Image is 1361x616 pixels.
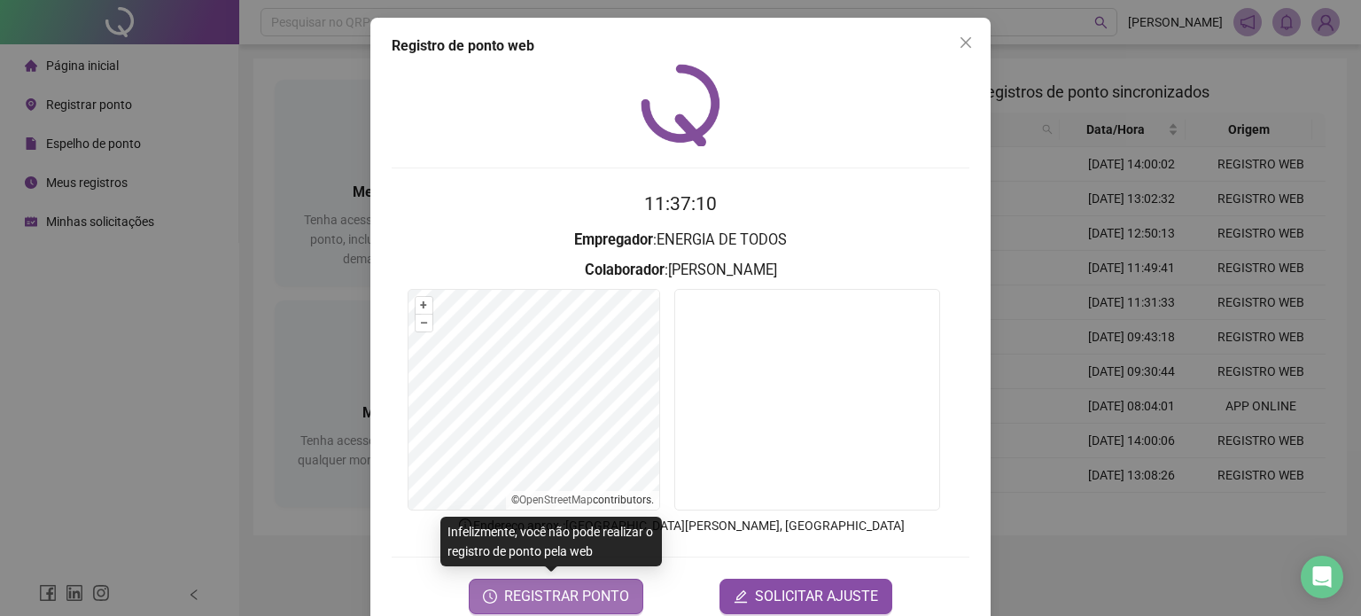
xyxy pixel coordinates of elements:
div: Registro de ponto web [392,35,969,57]
h3: : ENERGIA DE TODOS [392,229,969,252]
strong: Colaborador [585,261,665,278]
strong: Empregador [574,231,653,248]
p: Endereço aprox. : [GEOGRAPHIC_DATA][PERSON_NAME], [GEOGRAPHIC_DATA] [392,516,969,535]
span: REGISTRAR PONTO [504,586,629,607]
div: Infelizmente, você não pode realizar o registro de ponto pela web [440,517,662,566]
span: SOLICITAR AJUSTE [755,586,878,607]
h3: : [PERSON_NAME] [392,259,969,282]
span: close [959,35,973,50]
time: 11:37:10 [644,193,717,214]
button: REGISTRAR PONTO [469,579,643,614]
button: + [416,297,432,314]
button: Close [952,28,980,57]
a: OpenStreetMap [519,494,593,506]
li: © contributors. [511,494,654,506]
span: clock-circle [483,589,497,604]
div: Open Intercom Messenger [1301,556,1343,598]
button: – [416,315,432,331]
img: QRPoint [641,64,720,146]
button: editSOLICITAR AJUSTE [719,579,892,614]
span: edit [734,589,748,604]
